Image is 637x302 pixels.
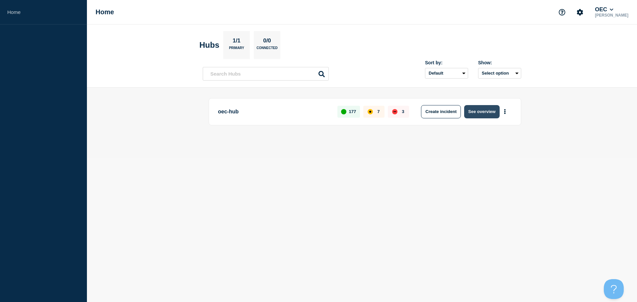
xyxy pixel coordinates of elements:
[230,37,243,46] p: 1/1
[573,5,587,19] button: Account settings
[478,68,521,79] button: Select option
[402,109,404,114] p: 3
[261,37,274,46] p: 0/0
[478,60,521,65] div: Show:
[349,109,356,114] p: 177
[501,105,509,118] button: More actions
[341,109,346,114] div: up
[203,67,329,81] input: Search Hubs
[256,46,277,53] p: Connected
[229,46,244,53] p: Primary
[377,109,380,114] p: 7
[594,6,614,13] button: OEC
[425,68,468,79] select: Sort by
[218,105,330,118] p: oec-hub
[96,8,114,16] h1: Home
[368,109,373,114] div: affected
[199,40,219,50] h2: Hubs
[604,279,624,299] iframe: Help Scout Beacon - Open
[421,105,461,118] button: Create incident
[425,60,468,65] div: Sort by:
[392,109,397,114] div: down
[464,105,499,118] button: See overview
[594,13,630,18] p: [PERSON_NAME]
[555,5,569,19] button: Support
